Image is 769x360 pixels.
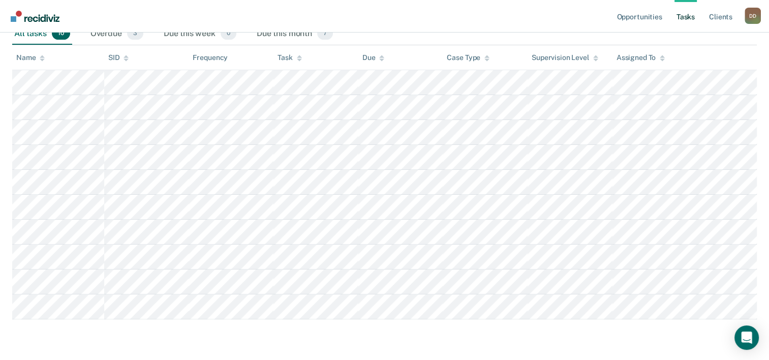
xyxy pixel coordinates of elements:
div: Due this month7 [255,23,335,45]
div: Overdue3 [88,23,145,45]
span: 3 [127,27,143,40]
div: Case Type [447,53,489,62]
span: 0 [221,27,236,40]
span: 10 [52,27,70,40]
img: Recidiviz [11,11,59,22]
div: All tasks10 [12,23,72,45]
div: Task [278,53,301,62]
div: Open Intercom Messenger [734,325,759,350]
div: Supervision Level [532,53,598,62]
button: Profile dropdown button [745,8,761,24]
div: D D [745,8,761,24]
div: Due [362,53,385,62]
div: Due this week0 [162,23,238,45]
span: 7 [317,27,333,40]
div: Name [16,53,45,62]
div: Frequency [193,53,228,62]
div: SID [108,53,129,62]
div: Assigned To [617,53,665,62]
